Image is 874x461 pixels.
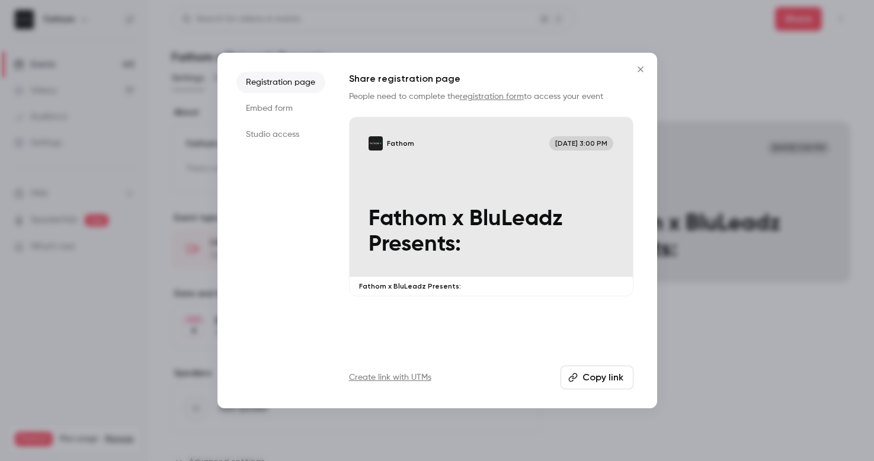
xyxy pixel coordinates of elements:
[349,91,633,103] p: People need to complete the to access your event
[349,372,431,383] a: Create link with UTMs
[561,366,633,389] button: Copy link
[359,281,623,291] p: Fathom x BluLeadz Presents:
[349,72,633,86] h1: Share registration page
[460,92,524,101] a: registration form
[236,98,325,119] li: Embed form
[369,136,383,151] img: Fathom x BluLeadz Presents:
[629,57,652,81] button: Close
[549,136,614,151] span: [DATE] 3:00 PM
[236,124,325,145] li: Studio access
[349,117,633,296] a: Fathom x BluLeadz Presents: Fathom[DATE] 3:00 PMFathom x BluLeadz Presents:Fathom x BluLeadz Pres...
[369,206,614,258] p: Fathom x BluLeadz Presents:
[236,72,325,93] li: Registration page
[387,139,414,148] p: Fathom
